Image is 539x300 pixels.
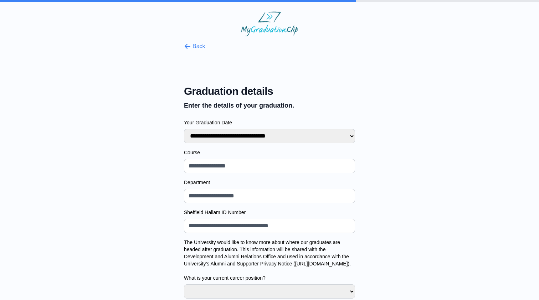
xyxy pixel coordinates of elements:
label: The University would like to know more about where our graduates are headed after graduation. Thi... [184,239,355,281]
label: Department [184,179,355,186]
span: Graduation details [184,85,355,98]
label: Course [184,149,355,156]
p: Enter the details of your graduation. [184,100,355,110]
img: MyGraduationClip [241,11,298,36]
label: Sheffield Hallam ID Number [184,209,355,216]
button: Back [184,42,205,51]
label: Your Graduation Date [184,119,355,126]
